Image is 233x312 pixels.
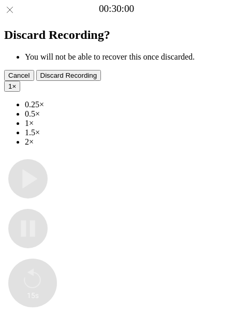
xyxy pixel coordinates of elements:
[25,109,229,119] li: 0.5×
[36,70,101,81] button: Discard Recording
[4,28,229,42] h2: Discard Recording?
[4,70,34,81] button: Cancel
[25,119,229,128] li: 1×
[4,81,20,92] button: 1×
[25,128,229,137] li: 1.5×
[25,100,229,109] li: 0.25×
[25,137,229,147] li: 2×
[25,52,229,62] li: You will not be able to recover this once discarded.
[8,82,12,90] span: 1
[99,3,134,15] a: 00:30:00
